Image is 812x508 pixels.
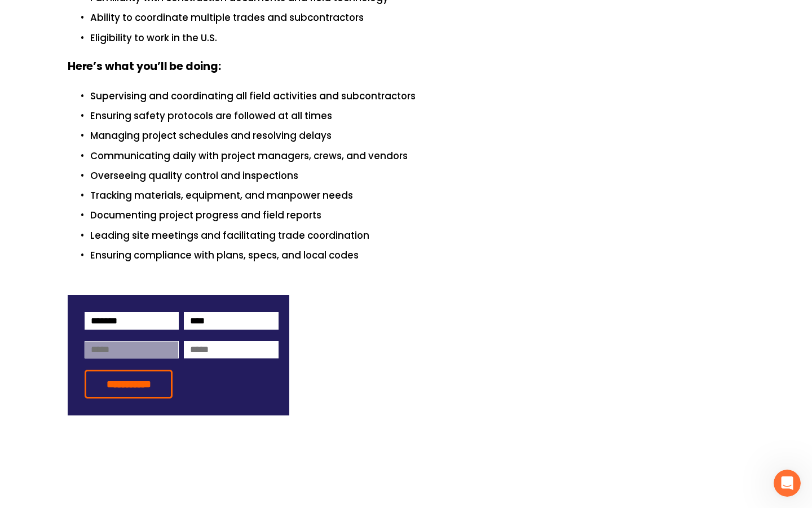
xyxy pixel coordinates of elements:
[90,248,744,263] p: Ensuring compliance with plans, specs, and local codes
[774,470,801,497] iframe: Intercom live chat
[68,58,221,77] strong: Here’s what you’ll be doing:
[90,108,744,124] p: Ensuring safety protocols are followed at all times
[90,188,744,203] p: Tracking materials, equipment, and manpower needs
[90,168,744,183] p: Overseeing quality control and inspections
[90,30,744,46] p: Eligibility to work in the U.S.
[90,10,744,25] p: Ability to coordinate multiple trades and subcontractors
[90,148,744,164] p: Communicating daily with project managers, crews, and vendors
[90,228,744,243] p: Leading site meetings and facilitating trade coordination
[90,128,744,143] p: Managing project schedules and resolving delays
[90,89,744,104] p: Supervising and coordinating all field activities and subcontractors
[90,208,744,223] p: Documenting project progress and field reports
